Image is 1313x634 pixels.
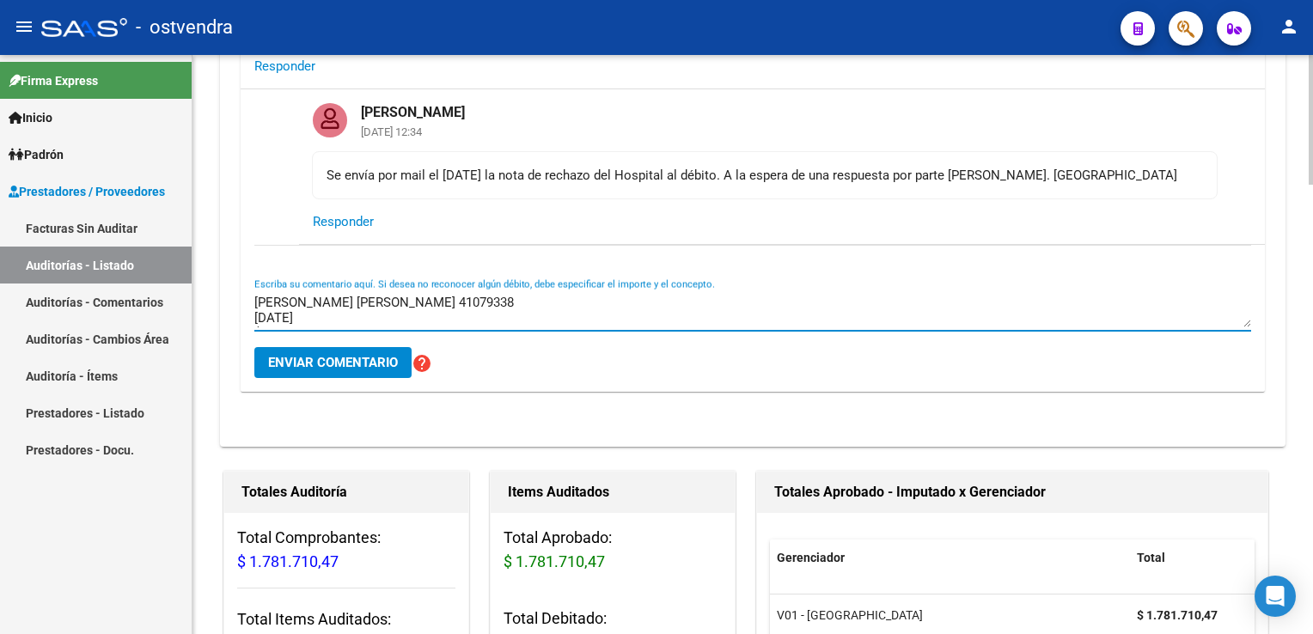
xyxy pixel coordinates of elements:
button: Enviar comentario [254,347,412,378]
span: Prestadores / Proveedores [9,182,165,201]
datatable-header-cell: Gerenciador [770,540,1130,576]
h3: Total Aprobado: [504,526,722,574]
button: Responder [254,51,315,82]
span: Padrón [9,145,64,164]
h3: Total Comprobantes: [237,526,455,574]
mat-icon: person [1279,16,1299,37]
h1: Totales Auditoría [241,479,451,506]
button: Responder [313,206,374,237]
h1: Totales Aprobado - Imputado x Gerenciador [774,479,1250,506]
h1: Items Auditados [508,479,718,506]
mat-icon: help [412,353,432,374]
span: Enviar comentario [268,355,398,370]
span: Responder [313,214,374,229]
span: Total [1137,551,1165,564]
span: $ 1.781.710,47 [504,552,605,570]
span: Inicio [9,108,52,127]
span: V01 - [GEOGRAPHIC_DATA] [777,608,923,622]
span: - ostvendra [136,9,233,46]
span: Firma Express [9,71,98,90]
mat-icon: menu [14,16,34,37]
strong: $ 1.781.710,47 [1137,608,1218,622]
mat-card-title: [PERSON_NAME] [347,89,479,122]
span: $ 1.781.710,47 [237,552,339,570]
div: Se envía por mail el [DATE] la nota de rechazo del Hospital al débito. A la espera de una respues... [327,166,1203,185]
mat-card-subtitle: [DATE] 12:34 [347,126,479,137]
datatable-header-cell: Total [1130,540,1242,576]
div: Open Intercom Messenger [1255,576,1296,617]
span: Responder [254,58,315,74]
span: Gerenciador [777,551,845,564]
